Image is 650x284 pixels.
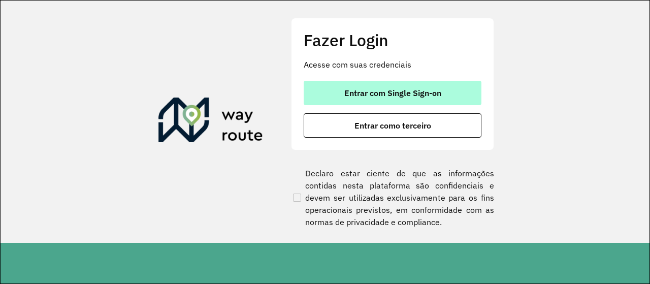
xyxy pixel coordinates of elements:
h2: Fazer Login [304,30,481,50]
p: Acesse com suas credenciais [304,58,481,71]
img: Roteirizador AmbevTech [158,98,263,146]
span: Entrar como terceiro [354,121,431,130]
button: button [304,81,481,105]
span: Entrar com Single Sign-on [344,89,441,97]
button: button [304,113,481,138]
label: Declaro estar ciente de que as informações contidas nesta plataforma são confidenciais e devem se... [291,167,494,228]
